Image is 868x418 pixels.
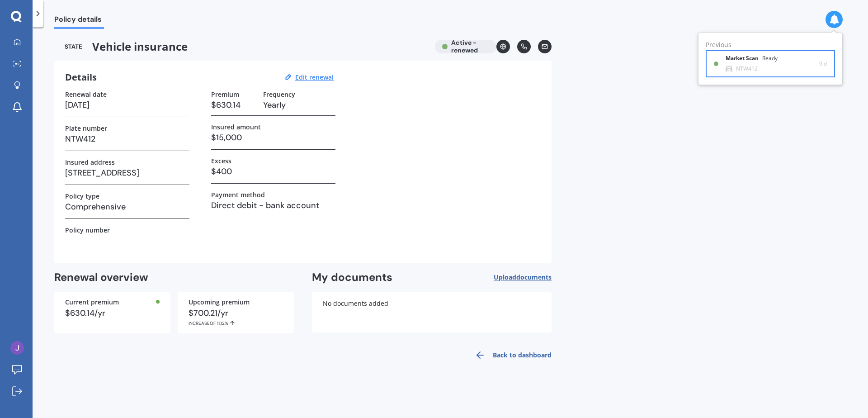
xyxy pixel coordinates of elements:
[65,158,115,166] label: Insured address
[54,271,294,285] h2: Renewal overview
[211,191,265,199] label: Payment method
[312,271,392,285] h2: My documents
[263,90,295,98] label: Frequency
[211,199,335,212] h3: Direct debit - bank account
[54,40,428,53] span: Vehicle insurance
[65,166,189,180] h3: [STREET_ADDRESS]
[726,55,762,62] b: Market Scan
[494,271,552,285] button: Uploaddocuments
[65,71,97,83] h3: Details
[469,344,552,366] a: Back to dashboard
[494,274,552,281] span: Upload
[211,157,231,165] label: Excess
[54,40,92,53] img: State-text-1.webp
[211,131,335,144] h3: $15,000
[706,40,835,50] div: Previous
[10,341,24,355] img: ACg8ocKZhALs8ZFC0jHOrN-dkkgeI1SuSIcXQ1Fq00EGhAmhKDUCsg=s96-c
[295,73,334,81] u: Edit renewal
[189,299,283,305] div: Upcoming premium
[312,292,552,332] div: No documents added
[211,165,335,178] h3: $400
[211,98,256,112] h3: $630.14
[263,98,335,112] h3: Yearly
[65,90,107,98] label: Renewal date
[65,98,189,112] h3: [DATE]
[65,299,160,305] div: Current premium
[189,309,283,326] div: $700.21/yr
[736,66,758,72] div: NTW412
[65,192,99,200] label: Policy type
[65,132,189,146] h3: NTW412
[762,55,778,62] div: Ready
[65,124,107,132] label: Plate number
[819,59,827,68] span: 9 d
[292,73,336,81] button: Edit renewal
[516,273,552,281] span: documents
[217,320,228,326] span: 11.12%
[54,15,104,27] span: Policy details
[211,123,261,131] label: Insured amount
[211,90,239,98] label: Premium
[189,320,217,326] span: INCREASE OF
[65,309,160,317] div: $630.14/yr
[65,200,189,214] h3: Comprehensive
[65,226,110,234] label: Policy number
